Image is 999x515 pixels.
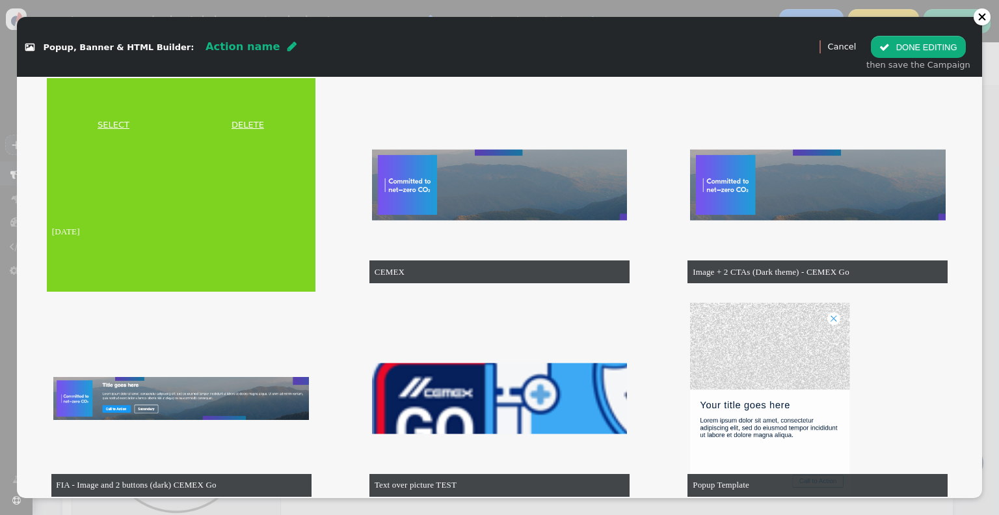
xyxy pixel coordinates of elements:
[52,227,80,236] span: [DATE]
[375,480,457,490] span: Text over picture TEST
[183,118,313,132] a: DELETE
[49,118,178,132] a: SELECT
[693,480,749,490] span: Popup Template
[56,480,216,490] span: FIA - Image and 2 buttons (dark) CEMEX Go
[287,41,297,51] span: 
[871,36,965,58] button: DONE EDITING
[375,267,405,277] span: CEMEX
[827,42,856,51] a: Cancel
[866,59,970,72] div: then save the Campaign
[206,40,280,53] span: Action name
[25,43,34,51] span: 
[44,42,194,52] span: Popup, Banner & HTML Builder:
[693,267,849,277] span: Image + 2 CTAs (Dark theme) - CEMEX Go
[879,42,890,52] span: 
